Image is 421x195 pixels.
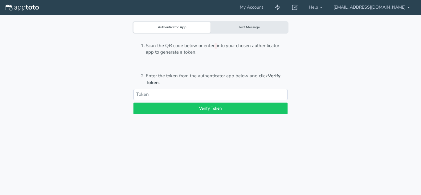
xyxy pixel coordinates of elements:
img: logo-apptoto--white.svg [6,5,39,11]
li: Enter the token from the authenticator app below and click . [146,73,288,86]
b: Verify Token [146,73,280,85]
div: Text Message [211,22,288,33]
input: Token [133,89,288,100]
div: Authenticator App [133,22,211,33]
li: Scan the QR code below or enter into your chosen authenticator app to generate a token. [146,43,288,56]
button: Verify Token [133,103,288,115]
